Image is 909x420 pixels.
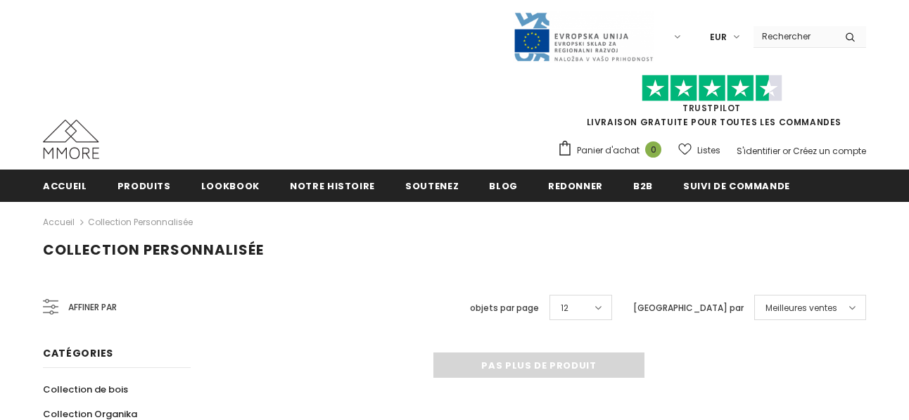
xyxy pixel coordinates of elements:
span: Redonner [548,179,603,193]
span: soutenez [405,179,459,193]
span: or [782,145,791,157]
a: Listes [678,138,720,163]
span: Meilleures ventes [765,301,837,315]
img: Javni Razpis [513,11,654,63]
a: Redonner [548,170,603,201]
span: Suivi de commande [683,179,790,193]
a: Collection de bois [43,377,128,402]
a: soutenez [405,170,459,201]
label: objets par page [470,301,539,315]
a: Panier d'achat 0 [557,140,668,161]
span: EUR [710,30,727,44]
span: Collection personnalisée [43,240,264,260]
span: Lookbook [201,179,260,193]
a: Notre histoire [290,170,375,201]
span: Affiner par [68,300,117,315]
span: Produits [117,179,171,193]
span: Catégories [43,346,113,360]
a: S'identifier [737,145,780,157]
span: B2B [633,179,653,193]
span: Panier d'achat [577,144,640,158]
label: [GEOGRAPHIC_DATA] par [633,301,744,315]
a: Blog [489,170,518,201]
span: 0 [645,141,661,158]
a: Accueil [43,170,87,201]
a: B2B [633,170,653,201]
span: 12 [561,301,568,315]
input: Search Site [754,26,834,46]
span: Blog [489,179,518,193]
a: Collection personnalisée [88,216,193,228]
span: Collection de bois [43,383,128,396]
img: Cas MMORE [43,120,99,159]
a: Suivi de commande [683,170,790,201]
a: Produits [117,170,171,201]
a: Créez un compte [793,145,866,157]
a: TrustPilot [682,102,741,114]
span: LIVRAISON GRATUITE POUR TOUTES LES COMMANDES [557,81,866,128]
span: Accueil [43,179,87,193]
span: Notre histoire [290,179,375,193]
a: Lookbook [201,170,260,201]
img: Faites confiance aux étoiles pilotes [642,75,782,102]
a: Accueil [43,214,75,231]
span: Listes [697,144,720,158]
a: Javni Razpis [513,30,654,42]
